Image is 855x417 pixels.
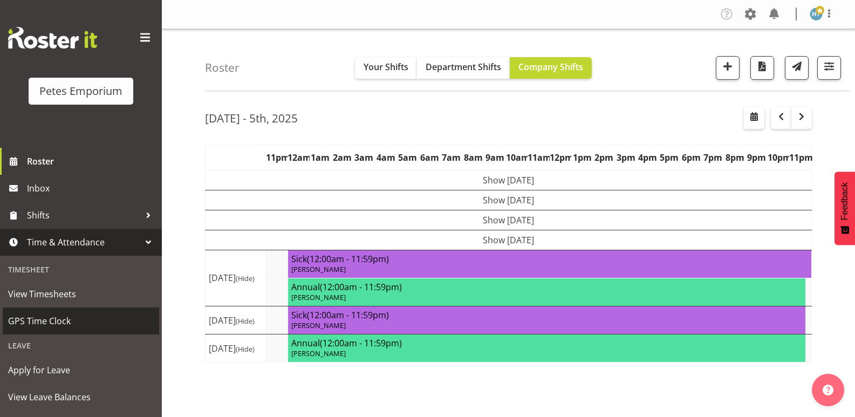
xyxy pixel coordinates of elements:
[355,57,417,79] button: Your Shifts
[236,344,255,354] span: (Hide)
[307,253,389,265] span: (12:00am - 11:59pm)
[440,145,462,170] th: 7am
[353,145,375,170] th: 3am
[716,56,740,80] button: Add a new shift
[506,145,528,170] th: 10am
[744,107,764,129] button: Select a specific date within the roster.
[3,307,159,334] a: GPS Time Clock
[205,61,240,74] h4: Roster
[724,145,745,170] th: 8pm
[205,111,298,125] h2: [DATE] - 5th, 2025
[426,61,501,73] span: Department Shifts
[528,145,549,170] th: 11am
[375,145,396,170] th: 4am
[206,250,266,306] td: [DATE]
[637,145,658,170] th: 4pm
[206,210,812,230] td: Show [DATE]
[206,230,812,250] td: Show [DATE]
[206,306,266,334] td: [DATE]
[8,27,97,49] img: Rosterit website logo
[206,190,812,210] td: Show [DATE]
[785,56,809,80] button: Send a list of all shifts for the selected filtered period to all rostered employees.
[789,145,811,170] th: 11pm
[680,145,702,170] th: 6pm
[510,57,592,79] button: Company Shifts
[206,334,266,363] td: [DATE]
[291,320,346,330] span: [PERSON_NAME]
[8,313,154,329] span: GPS Time Clock
[593,145,614,170] th: 2pm
[615,145,637,170] th: 3pm
[571,145,593,170] th: 1pm
[3,281,159,307] a: View Timesheets
[484,145,505,170] th: 9am
[3,357,159,384] a: Apply for Leave
[266,145,288,170] th: 11pm
[39,83,122,99] div: Petes Emporium
[835,172,855,245] button: Feedback - Show survey
[291,282,802,292] h4: Annual
[236,316,255,326] span: (Hide)
[417,57,510,79] button: Department Shifts
[291,348,346,358] span: [PERSON_NAME]
[8,286,154,302] span: View Timesheets
[419,145,440,170] th: 6am
[236,274,255,283] span: (Hide)
[310,145,331,170] th: 1am
[840,182,850,220] span: Feedback
[291,338,802,348] h4: Annual
[206,170,812,190] td: Show [DATE]
[750,56,774,80] button: Download a PDF of the roster according to the set date range.
[27,153,156,169] span: Roster
[27,234,140,250] span: Time & Attendance
[364,61,408,73] span: Your Shifts
[3,334,159,357] div: Leave
[3,384,159,411] a: View Leave Balances
[823,385,833,395] img: help-xxl-2.png
[397,145,419,170] th: 5am
[3,258,159,281] div: Timesheet
[8,362,154,378] span: Apply for Leave
[702,145,724,170] th: 7pm
[320,337,402,349] span: (12:00am - 11:59pm)
[518,61,583,73] span: Company Shifts
[768,145,789,170] th: 10pm
[659,145,680,170] th: 5pm
[331,145,353,170] th: 2am
[291,310,802,320] h4: Sick
[27,207,140,223] span: Shifts
[550,145,571,170] th: 12pm
[320,281,402,293] span: (12:00am - 11:59pm)
[288,145,309,170] th: 12am
[291,264,346,274] span: [PERSON_NAME]
[462,145,484,170] th: 8am
[291,292,346,302] span: [PERSON_NAME]
[27,180,156,196] span: Inbox
[746,145,768,170] th: 9pm
[8,389,154,405] span: View Leave Balances
[307,309,389,321] span: (12:00am - 11:59pm)
[810,8,823,20] img: helena-tomlin701.jpg
[291,254,808,264] h4: Sick
[817,56,841,80] button: Filter Shifts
